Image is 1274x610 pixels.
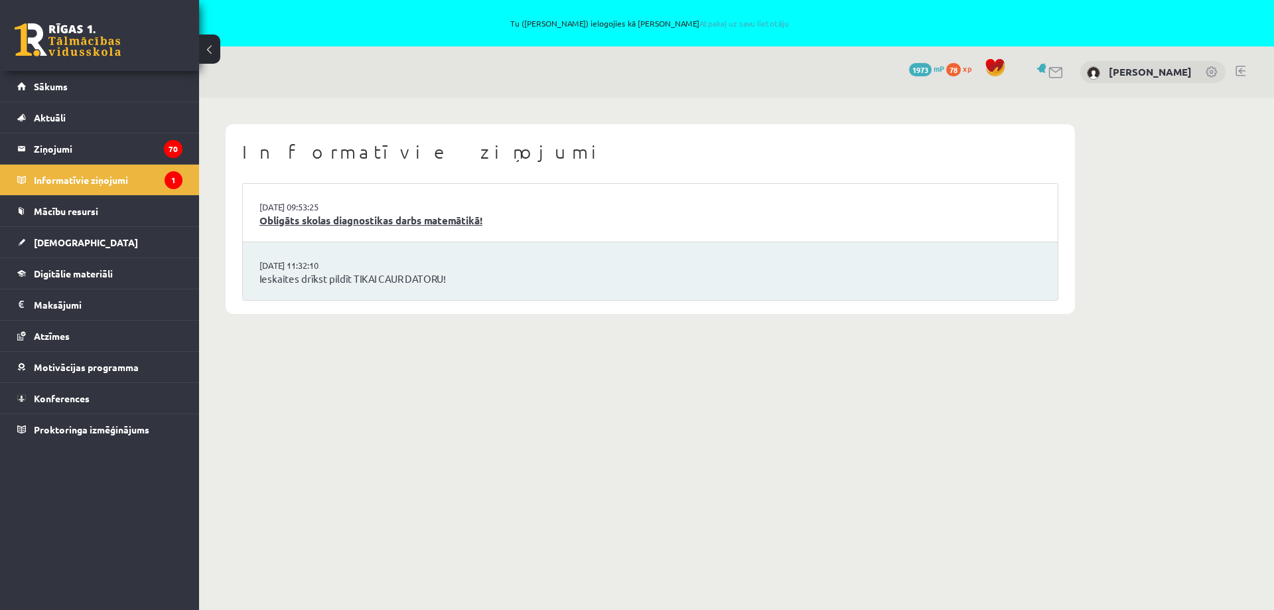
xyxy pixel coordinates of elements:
h1: Informatīvie ziņojumi [242,141,1058,163]
legend: Ziņojumi [34,133,182,164]
img: Tīna Elizabete Klipa [1087,66,1100,80]
span: Konferences [34,392,90,404]
a: Proktoringa izmēģinājums [17,414,182,445]
span: 1973 [909,63,932,76]
a: Konferences [17,383,182,414]
a: Obligāts skolas diagnostikas darbs matemātikā! [259,213,1041,228]
span: Tu ([PERSON_NAME]) ielogojies kā [PERSON_NAME] [153,19,1147,27]
span: [DEMOGRAPHIC_DATA] [34,236,138,248]
a: [DEMOGRAPHIC_DATA] [17,227,182,258]
a: Atpakaļ uz savu lietotāju [699,18,789,29]
a: Mācību resursi [17,196,182,226]
i: 70 [164,140,182,158]
a: Informatīvie ziņojumi1 [17,165,182,195]
span: Atzīmes [34,330,70,342]
a: [DATE] 09:53:25 [259,200,359,214]
legend: Maksājumi [34,289,182,320]
i: 1 [165,171,182,189]
span: xp [963,63,971,74]
a: Rīgas 1. Tālmācības vidusskola [15,23,121,56]
span: mP [934,63,944,74]
span: Digitālie materiāli [34,267,113,279]
a: 78 xp [946,63,978,74]
a: Ziņojumi70 [17,133,182,164]
a: Digitālie materiāli [17,258,182,289]
a: Atzīmes [17,321,182,351]
span: 78 [946,63,961,76]
span: Proktoringa izmēģinājums [34,423,149,435]
a: Ieskaites drīkst pildīt TIKAI CAUR DATORU! [259,271,1041,287]
span: Motivācijas programma [34,361,139,373]
a: Sākums [17,71,182,102]
legend: Informatīvie ziņojumi [34,165,182,195]
span: Aktuāli [34,112,66,123]
span: Mācību resursi [34,205,98,217]
a: Maksājumi [17,289,182,320]
a: [DATE] 11:32:10 [259,259,359,272]
a: Motivācijas programma [17,352,182,382]
a: 1973 mP [909,63,944,74]
a: [PERSON_NAME] [1109,65,1192,78]
span: Sākums [34,80,68,92]
a: Aktuāli [17,102,182,133]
